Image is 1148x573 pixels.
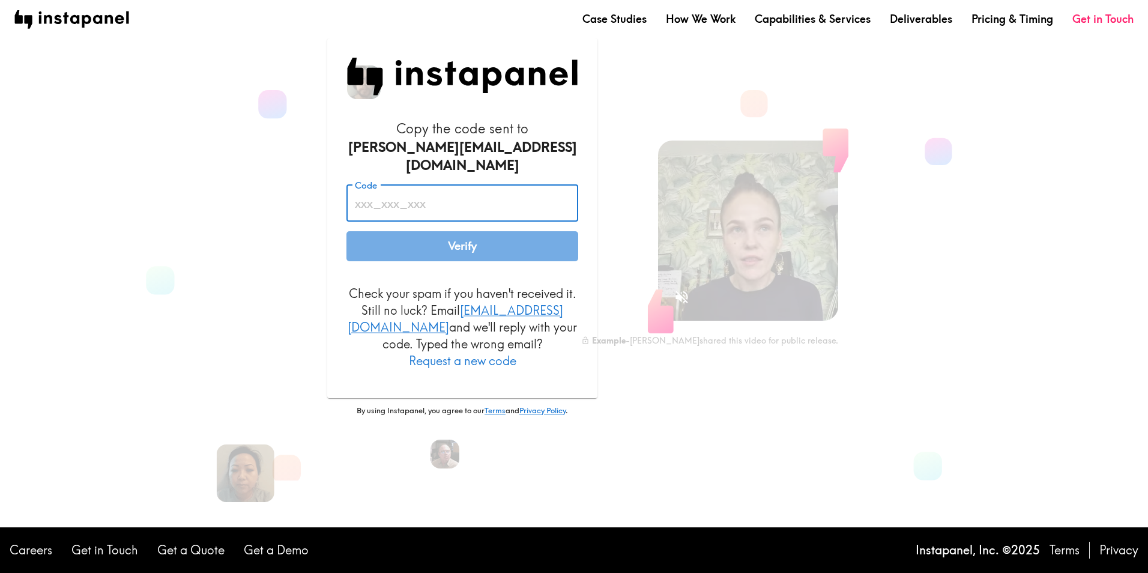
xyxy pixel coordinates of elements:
label: Code [355,179,377,192]
img: Instapanel [346,58,578,95]
a: Privacy [1099,542,1138,559]
div: - [PERSON_NAME] shared this video for public release. [581,335,838,346]
a: [EMAIL_ADDRESS][DOMAIN_NAME] [348,303,563,335]
p: By using Instapanel, you agree to our and . [327,405,597,416]
h6: Copy the code sent to [346,120,578,175]
div: [PERSON_NAME][EMAIL_ADDRESS][DOMAIN_NAME] [346,138,578,175]
a: Get a Quote [157,542,225,559]
a: How We Work [666,11,736,26]
a: Pricing & Timing [971,11,1053,26]
img: instapanel [14,10,129,29]
a: Careers [10,542,52,559]
a: Get in Touch [71,542,138,559]
a: Terms [1050,542,1080,559]
a: Privacy Policy [519,405,566,415]
a: Get in Touch [1072,11,1134,26]
img: Robert [431,440,459,468]
b: Example [592,335,626,346]
p: Instapanel, Inc. © 2025 [916,542,1040,559]
input: xxx_xxx_xxx [346,184,578,222]
a: Deliverables [890,11,952,26]
button: Sound is off [669,284,695,310]
button: Verify [346,231,578,261]
a: Case Studies [582,11,647,26]
img: Lisa [217,444,274,502]
button: Request a new code [409,353,516,369]
a: Get a Demo [244,542,309,559]
p: Check your spam if you haven't received it. Still no luck? Email and we'll reply with your code. ... [346,285,578,369]
a: Capabilities & Services [755,11,871,26]
a: Terms [485,405,506,415]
